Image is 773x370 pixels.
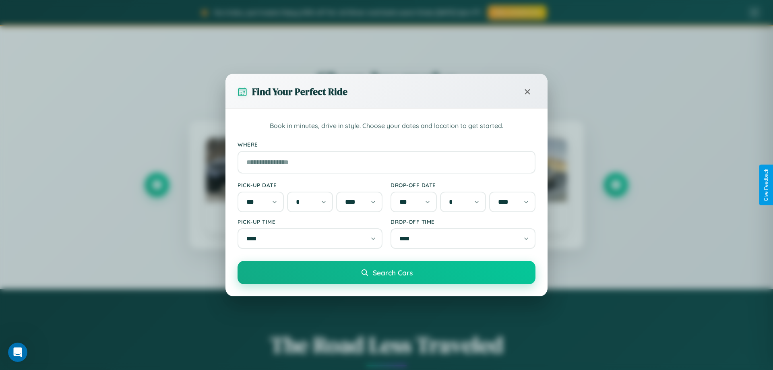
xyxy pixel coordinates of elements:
h3: Find Your Perfect Ride [252,85,347,98]
label: Pick-up Time [238,218,382,225]
p: Book in minutes, drive in style. Choose your dates and location to get started. [238,121,535,131]
label: Drop-off Date [391,182,535,188]
span: Search Cars [373,268,413,277]
button: Search Cars [238,261,535,284]
label: Where [238,141,535,148]
label: Pick-up Date [238,182,382,188]
label: Drop-off Time [391,218,535,225]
